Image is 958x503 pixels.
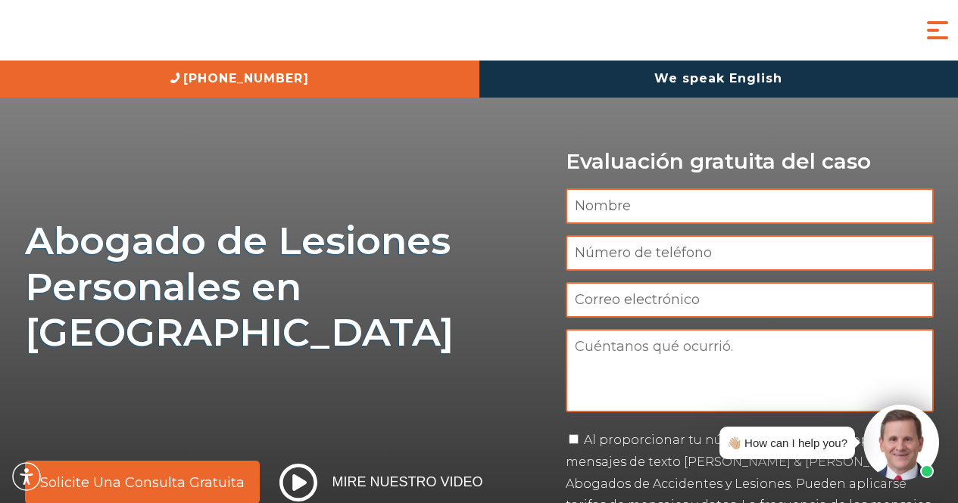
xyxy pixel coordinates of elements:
img: subtexto [25,363,548,427]
p: Evaluación gratuita del caso [566,150,934,173]
img: Auger & Auger Accident and Injury Lawyers Logo [11,17,193,45]
button: Mire nuestro video [275,463,488,502]
input: Número de teléfono [566,235,934,271]
h1: Abogado de Lesiones Personales en [GEOGRAPHIC_DATA] [25,218,548,356]
button: Menu [922,15,953,45]
span: Solicite una consulta gratuita [40,476,245,489]
input: Nombre [566,188,934,224]
img: Intaker widget Avatar [863,405,939,480]
div: 👋🏼 How can I help you? [727,433,847,453]
input: Correo electrónico [566,282,934,318]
